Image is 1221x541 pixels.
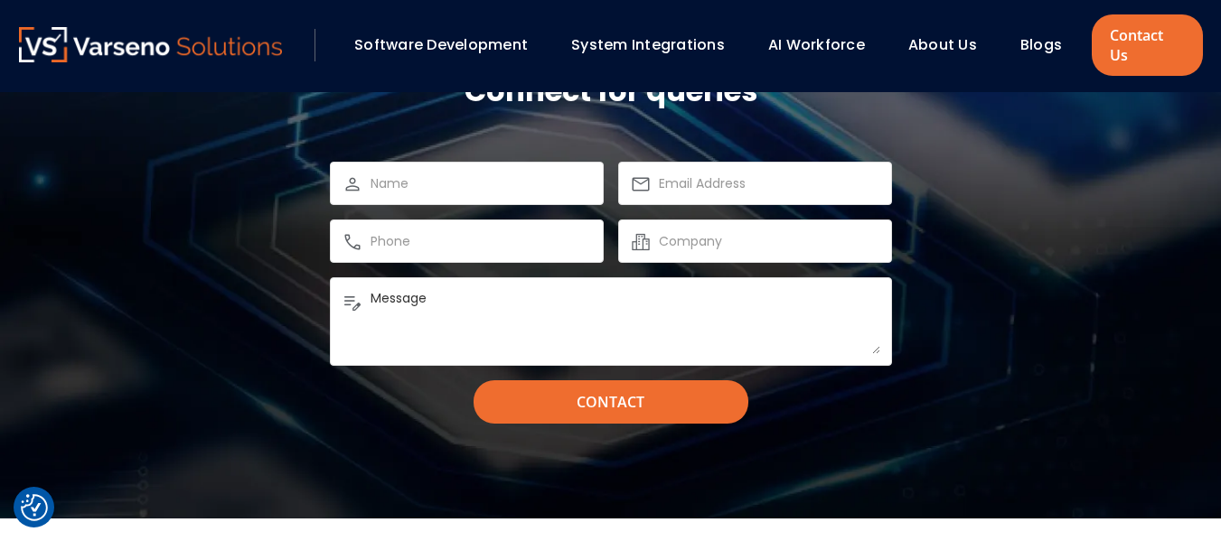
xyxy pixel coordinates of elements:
img: Varseno Solutions – Product Engineering & IT Services [19,27,283,62]
a: Contact Us [1092,14,1202,76]
img: call-icon.png [342,231,363,253]
img: person-icon.png [342,173,363,195]
img: mail-icon.png [630,173,652,195]
div: Software Development [345,30,553,61]
img: company-icon.png [630,231,652,253]
a: AI Workforce [768,34,865,55]
button: Cookie Settings [21,494,48,521]
textarea: Message [371,289,880,354]
div: Blogs [1011,30,1087,61]
div: About Us [899,30,1002,61]
a: Blogs [1020,34,1062,55]
a: Software Development [354,34,528,55]
div: System Integrations [562,30,750,61]
a: Varseno Solutions – Product Engineering & IT Services [19,27,283,63]
div: AI Workforce [759,30,890,61]
a: System Integrations [571,34,725,55]
input: Phone [371,230,592,252]
img: edit-icon.png [342,290,363,312]
a: About Us [908,34,977,55]
input: Name [371,173,592,194]
input: Email Address [659,173,880,194]
img: Revisit consent button [21,494,48,521]
input: Company [659,230,880,252]
input: Contact [474,380,748,424]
